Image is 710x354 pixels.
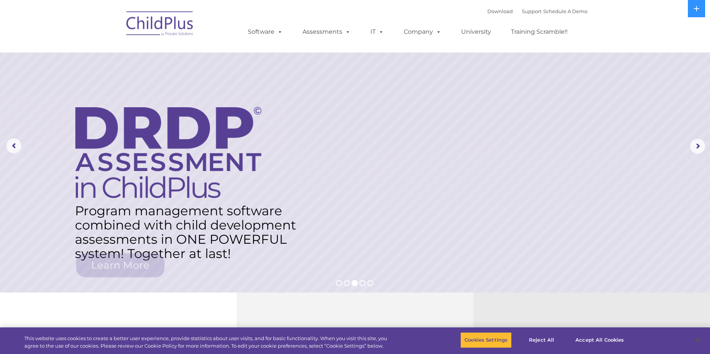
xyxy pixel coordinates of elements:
a: Assessments [295,24,358,39]
rs-layer: Program management software combined with child development assessments in ONE POWERFUL system! T... [75,204,302,261]
a: Support [522,8,542,14]
a: Company [396,24,449,39]
a: Schedule A Demo [543,8,587,14]
button: Close [690,332,706,348]
a: Learn More [76,253,165,277]
a: IT [363,24,391,39]
a: Training Scramble!! [503,24,575,39]
span: Phone number [104,80,136,86]
a: Software [240,24,290,39]
span: Last name [104,49,127,55]
img: ChildPlus by Procare Solutions [123,6,198,43]
a: Download [487,8,513,14]
div: This website uses cookies to create a better user experience, provide statistics about user visit... [24,335,391,349]
font: | [487,8,587,14]
button: Reject All [518,332,565,348]
img: DRDP Assessment in ChildPlus [75,107,261,198]
button: Cookies Settings [460,332,512,348]
a: University [454,24,499,39]
button: Accept All Cookies [571,332,628,348]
